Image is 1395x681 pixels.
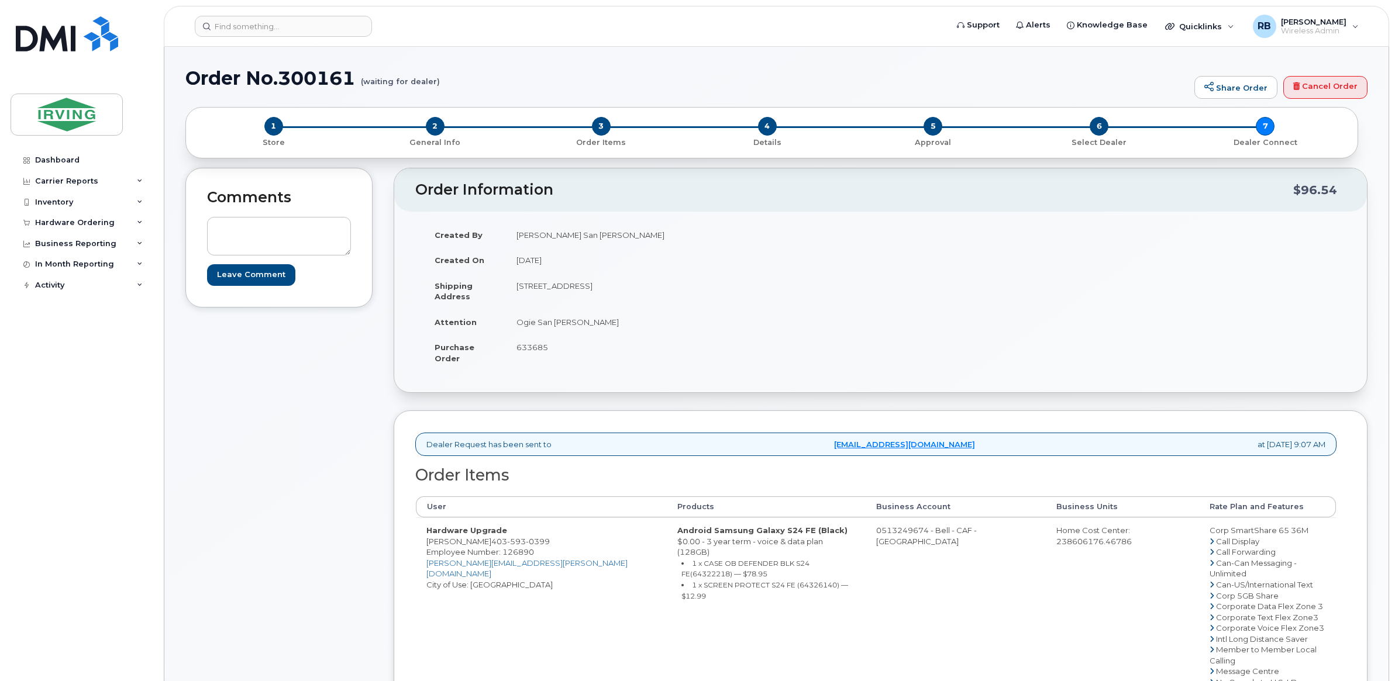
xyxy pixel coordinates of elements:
strong: Shipping Address [435,281,473,302]
a: [EMAIL_ADDRESS][DOMAIN_NAME] [834,439,975,450]
small: (waiting for dealer) [361,68,440,86]
h2: Comments [207,189,351,206]
span: Can-US/International Text [1216,580,1313,589]
td: [PERSON_NAME] San [PERSON_NAME] [506,222,872,248]
small: 1 x SCREEN PROTECT S24 FE (64326140) — $12.99 [681,580,848,600]
td: [STREET_ADDRESS] [506,273,872,309]
span: Can-Can Messaging - Unlimited [1210,558,1297,579]
span: Corp 5GB Share [1216,591,1279,600]
span: 403 [491,537,550,546]
span: Call Display [1216,537,1259,546]
a: Cancel Order [1283,76,1368,99]
th: Rate Plan and Features [1199,496,1336,517]
a: 1 Store [195,136,352,148]
p: General Info [357,137,514,148]
span: 1 [264,117,283,136]
a: [PERSON_NAME][EMAIL_ADDRESS][PERSON_NAME][DOMAIN_NAME] [426,558,628,579]
p: Order Items [523,137,680,148]
a: 5 Approval [850,136,1016,148]
span: 633685 [516,343,548,352]
span: Message Centre [1216,666,1279,676]
a: 3 Order Items [518,136,684,148]
small: 1 x CASE OB DEFENDER BLK S24 FE(64322218) — $78.95 [681,559,810,579]
span: Employee Number: 126890 [426,547,534,556]
td: [DATE] [506,247,872,273]
strong: Created On [435,255,484,265]
td: Ogie San [PERSON_NAME] [506,309,872,335]
h2: Order Information [415,182,1293,198]
h1: Order No.300161 [185,68,1189,88]
span: 0399 [526,537,550,546]
p: Approval [855,137,1011,148]
span: Corporate Data Flex Zone 3 [1216,602,1323,611]
p: Details [689,137,846,148]
strong: Attention [435,317,477,327]
a: 4 Details [684,136,850,148]
strong: Purchase Order [435,343,474,363]
span: Intl Long Distance Saver [1216,634,1308,644]
strong: Hardware Upgrade [426,526,507,535]
div: $96.54 [1293,179,1337,201]
span: Call Forwarding [1216,547,1276,556]
a: 6 Select Dealer [1016,136,1182,148]
p: Select Dealer [1021,137,1177,148]
span: Corporate Text Flex Zone3 [1216,613,1318,622]
div: Dealer Request has been sent to at [DATE] 9:07 AM [415,433,1337,457]
span: Corporate Voice Flex Zone3 [1216,623,1324,632]
p: Store [200,137,347,148]
span: 5 [924,117,942,136]
a: Share Order [1194,76,1277,99]
strong: Created By [435,230,483,240]
span: 4 [758,117,777,136]
a: 2 General Info [352,136,518,148]
span: Member to Member Local Calling [1210,645,1317,665]
th: Business Units [1046,496,1198,517]
input: Leave Comment [207,264,295,286]
th: Products [667,496,866,517]
span: 593 [507,537,526,546]
span: 2 [426,117,445,136]
span: 6 [1090,117,1108,136]
span: 3 [592,117,611,136]
h2: Order Items [415,466,1337,484]
div: Home Cost Center: 238606176.46786 [1056,525,1188,547]
th: User [416,496,667,517]
th: Business Account [866,496,1046,517]
strong: Android Samsung Galaxy S24 FE (Black) [677,526,848,535]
